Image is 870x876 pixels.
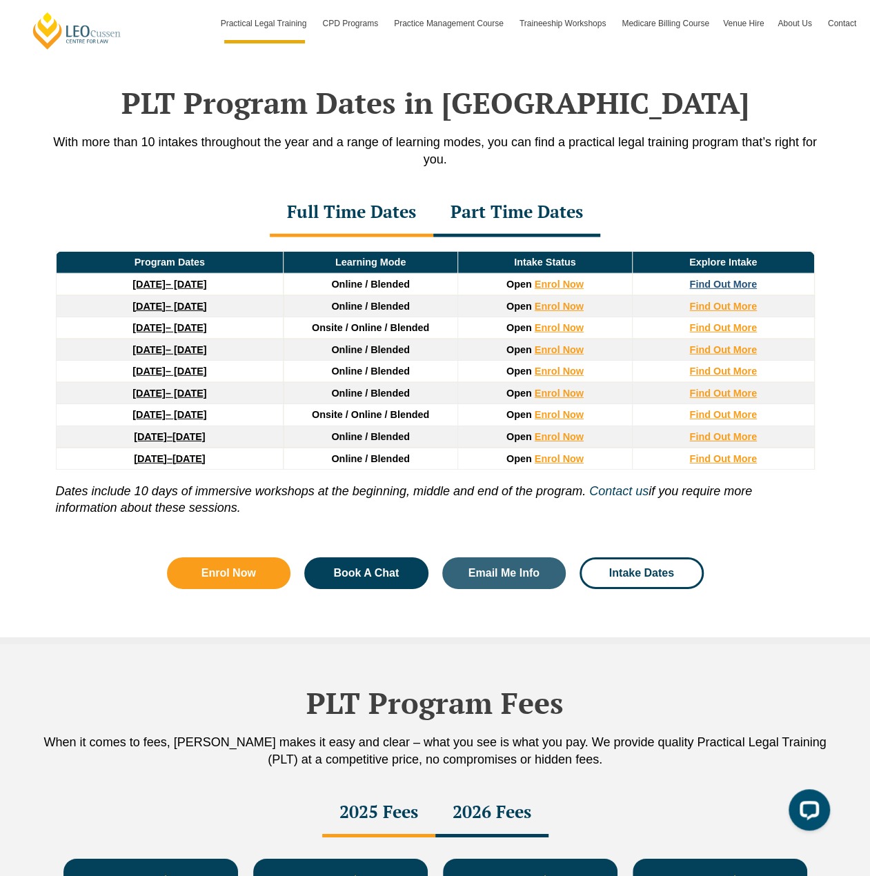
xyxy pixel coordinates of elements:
[132,366,166,377] strong: [DATE]
[132,366,206,377] a: [DATE]– [DATE]
[589,484,649,498] a: Contact us
[689,279,757,290] a: Find Out More
[214,3,316,43] a: Practical Legal Training
[315,3,387,43] a: CPD Programs
[513,3,615,43] a: Traineeship Workshops
[134,453,205,464] a: [DATE]–[DATE]
[535,344,584,355] a: Enrol Now
[134,453,167,464] strong: [DATE]
[56,252,284,274] td: Program Dates
[132,344,166,355] strong: [DATE]
[132,388,206,399] a: [DATE]– [DATE]
[132,279,206,290] a: [DATE]– [DATE]
[134,431,205,442] a: [DATE]–[DATE]
[331,366,410,377] span: Online / Blended
[506,279,532,290] span: Open
[331,301,410,312] span: Online / Blended
[433,189,600,237] div: Part Time Dates
[506,322,532,333] span: Open
[172,453,206,464] span: [DATE]
[632,252,814,274] td: Explore Intake
[331,344,410,355] span: Online / Blended
[771,3,820,43] a: About Us
[312,322,429,333] span: Onsite / Online / Blended
[689,344,757,355] a: Find Out More
[535,431,584,442] a: Enrol Now
[535,453,584,464] a: Enrol Now
[56,484,586,498] i: Dates include 10 days of immersive workshops at the beginning, middle and end of the program.
[331,279,410,290] span: Online / Blended
[689,301,757,312] a: Find Out More
[132,301,206,312] a: [DATE]– [DATE]
[312,409,429,420] span: Onsite / Online / Blended
[172,431,206,442] span: [DATE]
[167,557,291,589] a: Enrol Now
[689,322,757,333] a: Find Out More
[132,301,166,312] strong: [DATE]
[331,431,410,442] span: Online / Blended
[535,322,584,333] a: Enrol Now
[535,388,584,399] a: Enrol Now
[132,388,166,399] strong: [DATE]
[535,301,584,312] a: Enrol Now
[580,557,704,589] a: Intake Dates
[333,568,399,579] span: Book A Chat
[132,409,166,420] strong: [DATE]
[615,3,716,43] a: Medicare Billing Course
[778,784,836,842] iframe: LiveChat chat widget
[31,11,123,50] a: [PERSON_NAME] Centre for Law
[535,366,584,377] a: Enrol Now
[457,252,632,274] td: Intake Status
[506,409,532,420] span: Open
[689,431,757,442] a: Find Out More
[132,279,166,290] strong: [DATE]
[270,189,433,237] div: Full Time Dates
[132,409,206,420] a: [DATE]– [DATE]
[535,279,584,290] a: Enrol Now
[716,3,771,43] a: Venue Hire
[132,344,206,355] a: [DATE]– [DATE]
[689,409,757,420] a: Find Out More
[331,388,410,399] span: Online / Blended
[387,3,513,43] a: Practice Management Course
[506,366,532,377] span: Open
[134,431,167,442] strong: [DATE]
[535,409,584,420] a: Enrol Now
[468,568,540,579] span: Email Me Info
[689,388,757,399] a: Find Out More
[689,366,757,377] a: Find Out More
[42,734,829,768] p: When it comes to fees, [PERSON_NAME] makes it easy and clear – what you see is what you pay. We p...
[689,453,757,464] a: Find Out More
[331,453,410,464] span: Online / Blended
[506,431,532,442] span: Open
[284,252,458,274] td: Learning Mode
[435,789,548,837] div: 2026 Fees
[42,134,829,168] p: With more than 10 intakes throughout the year and a range of learning modes, you can find a pract...
[304,557,428,589] a: Book A Chat
[322,789,435,837] div: 2025 Fees
[42,686,829,720] h2: PLT Program Fees
[442,557,566,589] a: Email Me Info
[506,344,532,355] span: Open
[132,322,166,333] strong: [DATE]
[42,86,829,120] h2: PLT Program Dates in [GEOGRAPHIC_DATA]
[821,3,863,43] a: Contact
[506,453,532,464] span: Open
[56,470,815,516] p: if you require more information about these sessions.
[609,568,674,579] span: Intake Dates
[506,301,532,312] span: Open
[201,568,256,579] span: Enrol Now
[506,388,532,399] span: Open
[132,322,206,333] a: [DATE]– [DATE]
